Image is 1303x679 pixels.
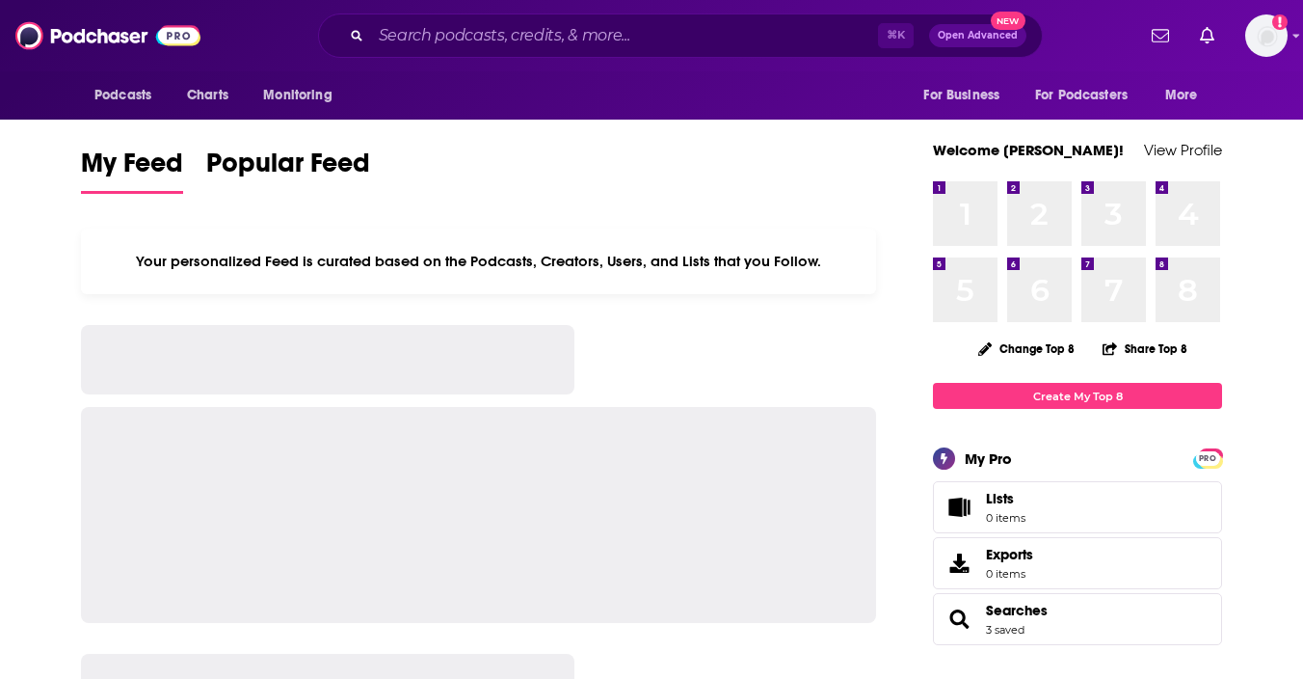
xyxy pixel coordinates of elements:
button: Share Top 8 [1102,330,1188,367]
span: ⌘ K [878,23,914,48]
span: Logged in as mgalandak [1245,14,1288,57]
span: Podcasts [94,82,151,109]
a: Welcome [PERSON_NAME]! [933,141,1124,159]
span: Lists [940,494,978,521]
a: Searches [986,602,1048,619]
span: For Business [923,82,999,109]
div: Search podcasts, credits, & more... [318,14,1043,58]
a: PRO [1196,450,1219,465]
span: My Feed [81,147,183,191]
button: Open AdvancedNew [929,24,1026,47]
a: Show notifications dropdown [1192,19,1222,52]
button: open menu [1023,77,1156,114]
a: Exports [933,537,1222,589]
span: New [991,12,1025,30]
a: 3 saved [986,623,1024,637]
a: Popular Feed [206,147,370,194]
span: Popular Feed [206,147,370,191]
a: My Feed [81,147,183,194]
span: Monitoring [263,82,332,109]
svg: Add a profile image [1272,14,1288,30]
span: More [1165,82,1198,109]
div: Your personalized Feed is curated based on the Podcasts, Creators, Users, and Lists that you Follow. [81,229,876,294]
button: open menu [910,77,1024,114]
span: Searches [933,593,1222,645]
img: User Profile [1245,14,1288,57]
button: Show profile menu [1245,14,1288,57]
span: 0 items [986,511,1025,525]
input: Search podcasts, credits, & more... [371,20,878,51]
a: View Profile [1144,141,1222,159]
a: Show notifications dropdown [1144,19,1177,52]
span: For Podcasters [1035,82,1128,109]
button: open menu [1152,77,1222,114]
span: Exports [986,546,1033,563]
span: Lists [986,490,1014,507]
span: Lists [986,490,1025,507]
div: My Pro [965,449,1012,468]
span: Open Advanced [938,31,1018,41]
button: open menu [81,77,176,114]
a: Lists [933,481,1222,533]
img: Podchaser - Follow, Share and Rate Podcasts [15,17,200,54]
span: Exports [940,550,978,577]
span: Charts [187,82,228,109]
span: 0 items [986,567,1033,581]
span: PRO [1196,451,1219,466]
a: Charts [174,77,240,114]
a: Searches [940,606,978,633]
a: Create My Top 8 [933,383,1222,409]
button: open menu [250,77,357,114]
button: Change Top 8 [967,337,1086,361]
